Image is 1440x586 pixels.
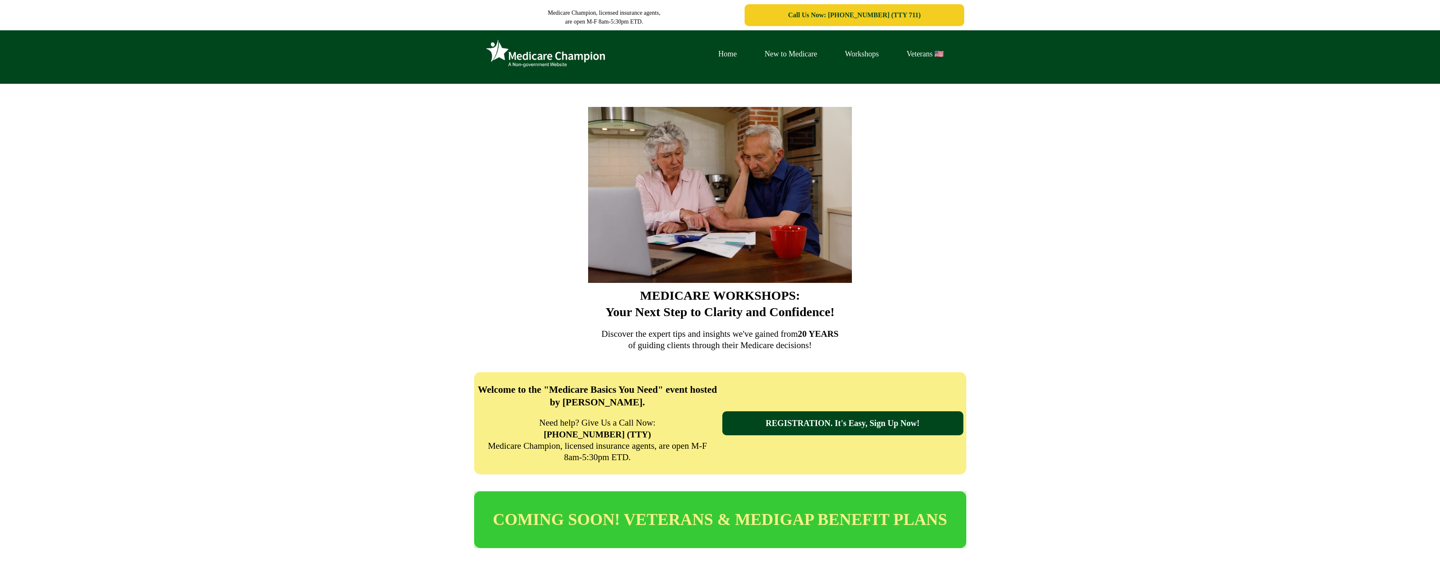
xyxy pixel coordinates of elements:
span: COMING SOON! VETERANS & MEDIGAP BENEFIT PLANS [493,510,947,528]
strong: MEDICARE WORKSHOPS: [640,288,800,302]
p: Discover the expert tips and insights we've gained from [476,328,964,340]
a: New to Medicare [751,48,831,61]
span: Call Us Now: [PHONE_NUMBER] (TTY 711) [788,11,920,19]
strong: Welcome to the "Medicare Basics You Need" event hosted by [PERSON_NAME]. [478,384,717,408]
img: Brand Logo [483,37,609,71]
p: Need help? Give Us a Call Now: [485,417,710,429]
p: Medicare Champion, licensed insurance agents, are open M-F 8am-5:30pm ETD. [485,440,710,463]
a: Home [705,48,751,61]
strong: 20 YEARS [798,329,839,339]
p: of guiding clients through their Medicare decisions! [476,340,964,351]
a: REGISTRATION. It's Easy, Sign Up Now! [722,411,963,435]
p: Medicare Champion, licensed insurance agents, [476,8,732,17]
a: Veterans 🇺🇸 [893,48,957,61]
span: REGISTRATION. It's Easy, Sign Up Now! [766,418,920,428]
strong: Your Next Step to Clarity and Confidence! [605,305,834,319]
a: Call Us Now: 1-833-823-1990 (TTY 711) [745,4,964,26]
strong: [PHONE_NUMBER] (TTY) [544,429,651,439]
a: Workshops [831,48,893,61]
p: are open M-F 8am-5:30pm ETD. [476,17,732,26]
